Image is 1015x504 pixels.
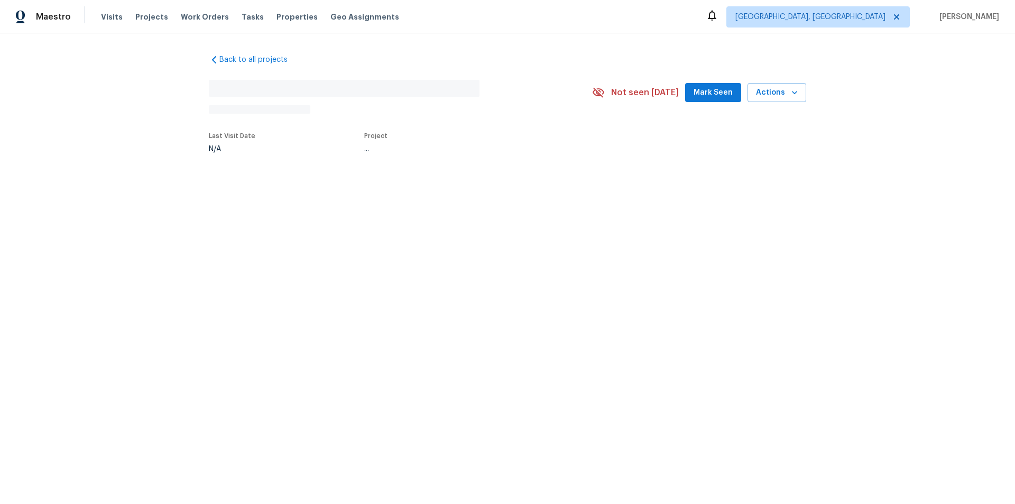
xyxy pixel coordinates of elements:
[935,12,999,22] span: [PERSON_NAME]
[748,83,806,103] button: Actions
[685,83,741,103] button: Mark Seen
[330,12,399,22] span: Geo Assignments
[735,12,885,22] span: [GEOGRAPHIC_DATA], [GEOGRAPHIC_DATA]
[181,12,229,22] span: Work Orders
[101,12,123,22] span: Visits
[694,86,733,99] span: Mark Seen
[242,13,264,21] span: Tasks
[135,12,168,22] span: Projects
[276,12,318,22] span: Properties
[209,133,255,139] span: Last Visit Date
[756,86,798,99] span: Actions
[209,145,255,153] div: N/A
[364,133,387,139] span: Project
[36,12,71,22] span: Maestro
[611,87,679,98] span: Not seen [DATE]
[364,145,567,153] div: ...
[209,54,310,65] a: Back to all projects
